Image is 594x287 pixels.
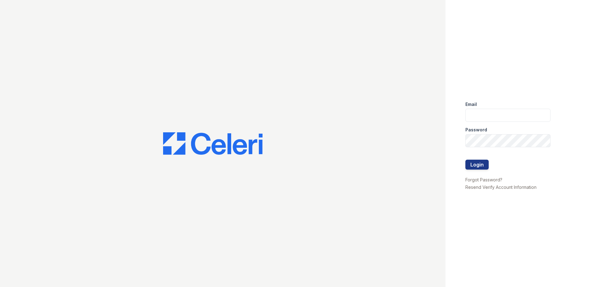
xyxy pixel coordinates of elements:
[465,127,487,133] label: Password
[465,177,502,182] a: Forgot Password?
[163,132,263,155] img: CE_Logo_Blue-a8612792a0a2168367f1c8372b55b34899dd931a85d93a1a3d3e32e68fde9ad4.png
[465,184,537,190] a: Resend Verify Account Information
[465,160,489,170] button: Login
[465,101,477,107] label: Email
